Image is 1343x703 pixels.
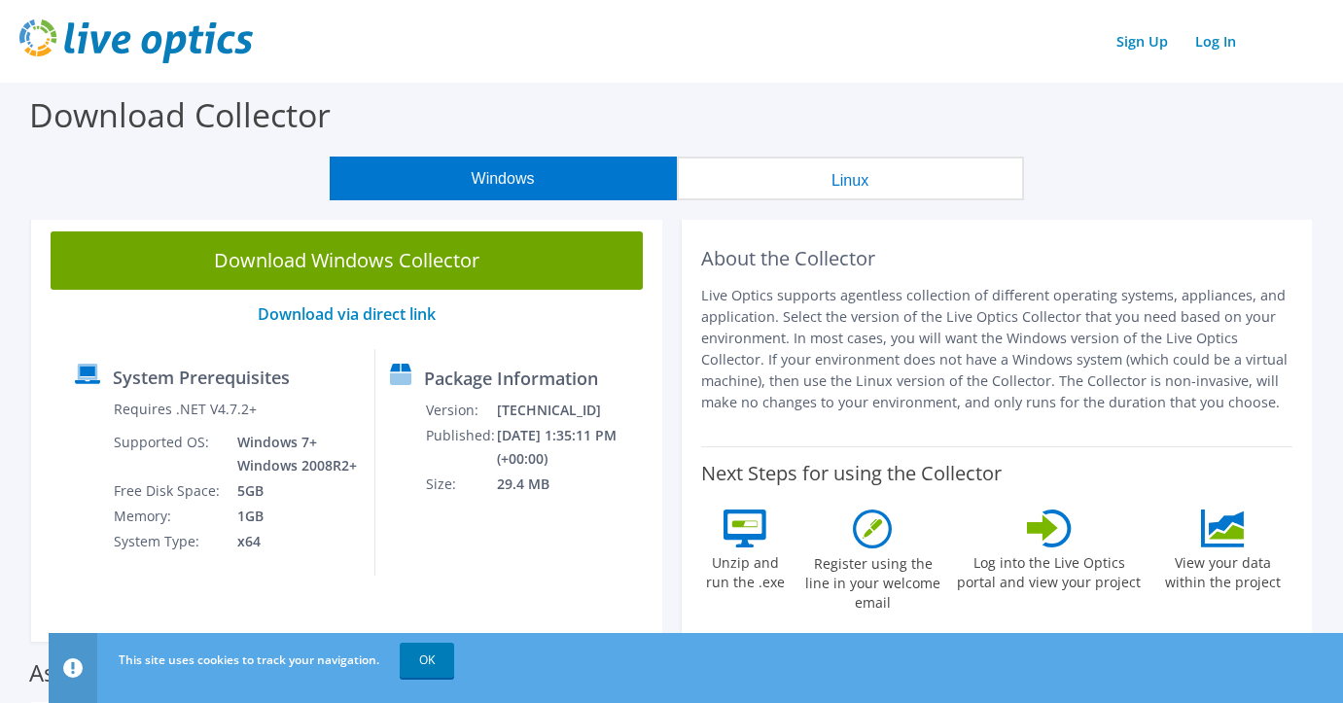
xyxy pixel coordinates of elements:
[701,247,1293,270] h2: About the Collector
[956,547,1144,592] label: Log into the Live Optics portal and view your project
[425,423,496,472] td: Published:
[19,19,253,63] img: live_optics_svg.svg
[424,369,598,388] label: Package Information
[701,285,1293,413] p: Live Optics supports agentless collection of different operating systems, appliances, and applica...
[1185,27,1246,55] a: Log In
[425,398,496,423] td: Version:
[496,423,654,472] td: [DATE] 1:35:11 PM (+00:00)
[113,368,290,387] label: System Prerequisites
[113,478,223,504] td: Free Disk Space:
[496,472,654,497] td: 29.4 MB
[258,303,436,325] a: Download via direct link
[113,529,223,554] td: System Type:
[677,157,1024,200] button: Linux
[1107,27,1178,55] a: Sign Up
[223,529,360,554] td: x64
[330,157,677,200] button: Windows
[1152,547,1292,592] label: View your data within the project
[29,663,568,683] label: Assessments supported by the Windows Collector
[223,504,360,529] td: 1GB
[701,547,791,592] label: Unzip and run the .exe
[223,430,360,478] td: Windows 7+ Windows 2008R2+
[800,548,946,613] label: Register using the line in your welcome email
[29,92,331,137] label: Download Collector
[114,400,257,419] label: Requires .NET V4.7.2+
[701,462,1002,485] label: Next Steps for using the Collector
[400,643,454,678] a: OK
[223,478,360,504] td: 5GB
[113,504,223,529] td: Memory:
[496,398,654,423] td: [TECHNICAL_ID]
[51,231,643,290] a: Download Windows Collector
[119,651,379,668] span: This site uses cookies to track your navigation.
[425,472,496,497] td: Size:
[113,430,223,478] td: Supported OS:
